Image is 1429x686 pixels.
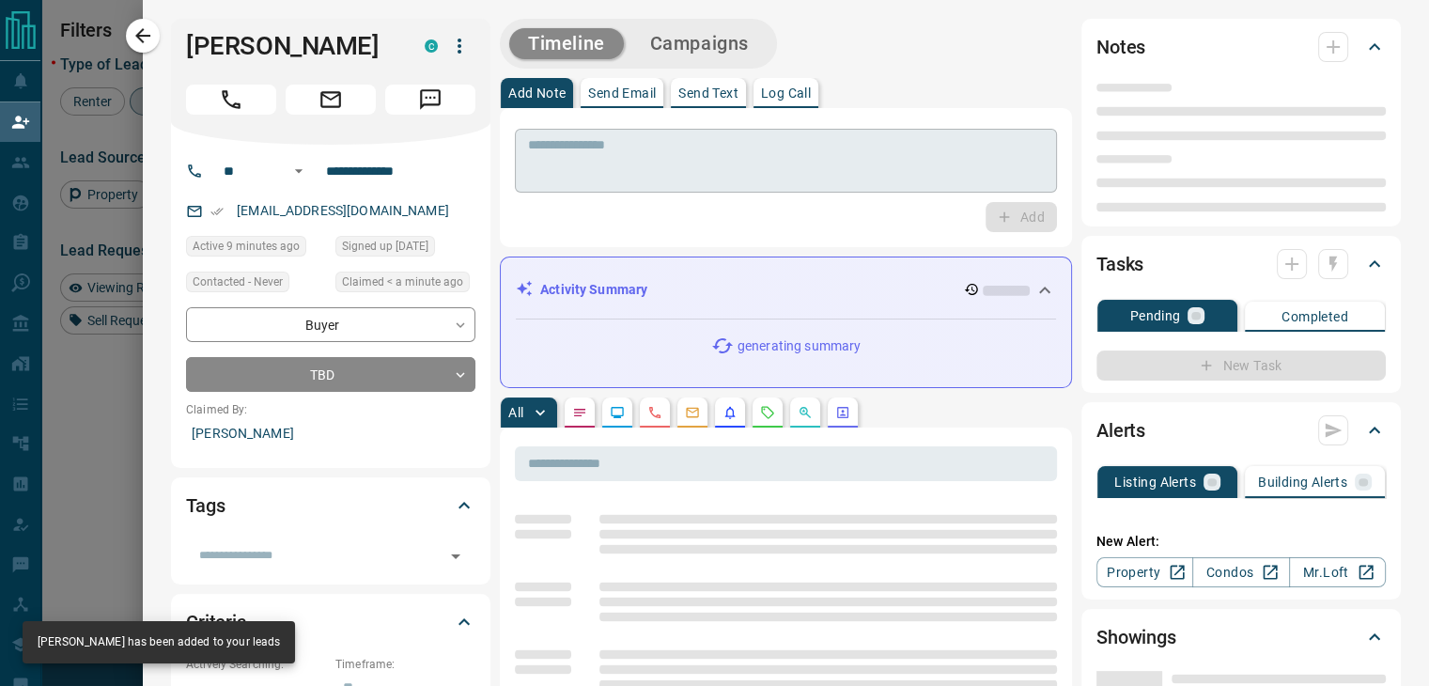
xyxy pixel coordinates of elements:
a: Property [1096,557,1193,587]
div: [PERSON_NAME] has been added to your leads [38,627,280,658]
span: Claimed < a minute ago [342,273,463,291]
button: Open [443,543,469,569]
button: Timeline [509,28,624,59]
p: Send Text [678,86,738,100]
svg: Opportunities [798,405,813,420]
p: Building Alerts [1258,476,1347,489]
div: Criteria [186,600,475,645]
div: Tags [186,483,475,528]
svg: Calls [647,405,662,420]
p: Activity Summary [540,280,647,300]
p: Actively Searching: [186,656,326,673]
svg: Email Verified [210,205,224,218]
svg: Notes [572,405,587,420]
div: TBD [186,357,475,392]
button: Open [287,160,310,182]
p: Completed [1281,310,1348,323]
span: Contacted - Never [193,273,283,291]
div: condos.ca [425,39,438,53]
div: Tasks [1096,242,1386,287]
p: Send Email [588,86,656,100]
p: Pending [1130,309,1181,322]
span: Call [186,85,276,115]
button: Campaigns [631,28,768,59]
div: Mon Aug 18 2025 [335,272,475,298]
div: Showings [1096,615,1386,660]
p: [PERSON_NAME] [186,418,475,449]
h1: [PERSON_NAME] [186,31,396,61]
a: Mr.Loft [1289,557,1386,587]
span: Message [385,85,475,115]
p: New Alert: [1096,532,1386,552]
h2: Notes [1096,32,1145,62]
div: Activity Summary [516,273,1056,307]
div: Notes [1096,24,1386,70]
span: Email [286,85,376,115]
div: Mon Aug 18 2025 [186,236,326,262]
span: Signed up [DATE] [342,237,428,256]
p: Claimed By: [186,401,475,418]
div: Alerts [1096,408,1386,453]
svg: Emails [685,405,700,420]
p: All [508,406,523,419]
svg: Requests [760,405,775,420]
h2: Alerts [1096,415,1145,445]
a: [EMAIL_ADDRESS][DOMAIN_NAME] [237,203,449,218]
h2: Criteria [186,607,247,637]
div: Thu Jul 23 2020 [335,236,475,262]
div: Buyer [186,307,475,342]
svg: Agent Actions [835,405,850,420]
p: Add Note [508,86,566,100]
h2: Tasks [1096,249,1143,279]
a: Condos [1192,557,1289,587]
p: Log Call [761,86,811,100]
h2: Showings [1096,622,1176,652]
svg: Lead Browsing Activity [610,405,625,420]
span: Active 9 minutes ago [193,237,300,256]
p: Timeframe: [335,656,475,673]
p: Listing Alerts [1114,476,1196,489]
svg: Listing Alerts [722,405,738,420]
h2: Tags [186,491,225,521]
p: generating summary [738,336,861,356]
